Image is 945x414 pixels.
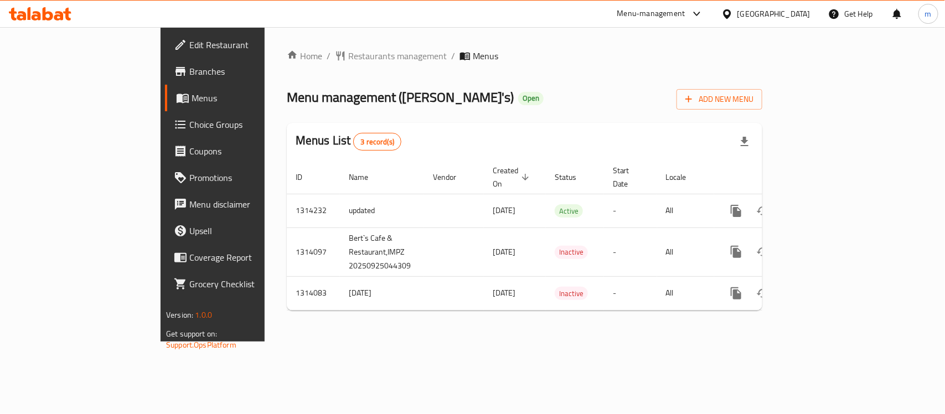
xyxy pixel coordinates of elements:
[165,271,318,297] a: Grocery Checklist
[723,280,750,307] button: more
[165,164,318,191] a: Promotions
[451,49,455,63] li: /
[166,338,236,352] a: Support.OpsPlatform
[165,218,318,244] a: Upsell
[287,161,838,310] table: enhanced table
[555,246,588,259] div: Inactive
[657,194,714,227] td: All
[493,203,515,218] span: [DATE]
[166,327,217,341] span: Get support on:
[166,308,193,322] span: Version:
[714,161,838,194] th: Actions
[165,244,318,271] a: Coverage Report
[555,246,588,258] span: Inactive
[677,89,762,110] button: Add New Menu
[340,227,424,276] td: Bert`s Cafe & Restaurant,IMPZ 20250925044309
[340,276,424,310] td: [DATE]
[555,204,583,218] div: Active
[165,58,318,85] a: Branches
[189,171,309,184] span: Promotions
[685,92,753,106] span: Add New Menu
[731,128,758,155] div: Export file
[189,38,309,51] span: Edit Restaurant
[189,144,309,158] span: Coupons
[723,239,750,265] button: more
[189,277,309,291] span: Grocery Checklist
[433,170,471,184] span: Vendor
[750,198,776,224] button: Change Status
[165,32,318,58] a: Edit Restaurant
[657,227,714,276] td: All
[604,276,657,310] td: -
[165,85,318,111] a: Menus
[473,49,498,63] span: Menus
[165,111,318,138] a: Choice Groups
[189,118,309,131] span: Choice Groups
[493,286,515,300] span: [DATE]
[189,251,309,264] span: Coverage Report
[493,164,533,190] span: Created On
[518,94,544,103] span: Open
[349,170,383,184] span: Name
[354,137,401,147] span: 3 record(s)
[192,91,309,105] span: Menus
[287,49,762,63] nav: breadcrumb
[657,276,714,310] td: All
[493,245,515,259] span: [DATE]
[925,8,932,20] span: m
[617,7,685,20] div: Menu-management
[666,170,701,184] span: Locale
[518,92,544,105] div: Open
[165,191,318,218] a: Menu disclaimer
[555,287,588,300] span: Inactive
[353,133,401,151] div: Total records count
[287,85,514,110] span: Menu management ( [PERSON_NAME]'s )
[750,239,776,265] button: Change Status
[340,194,424,227] td: updated
[555,170,591,184] span: Status
[195,308,212,322] span: 1.0.0
[165,138,318,164] a: Coupons
[189,224,309,237] span: Upsell
[604,194,657,227] td: -
[613,164,644,190] span: Start Date
[348,49,447,63] span: Restaurants management
[296,170,317,184] span: ID
[296,132,401,151] h2: Menus List
[335,49,447,63] a: Restaurants management
[723,198,750,224] button: more
[327,49,331,63] li: /
[737,8,810,20] div: [GEOGRAPHIC_DATA]
[555,205,583,218] span: Active
[604,227,657,276] td: -
[189,198,309,211] span: Menu disclaimer
[750,280,776,307] button: Change Status
[189,65,309,78] span: Branches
